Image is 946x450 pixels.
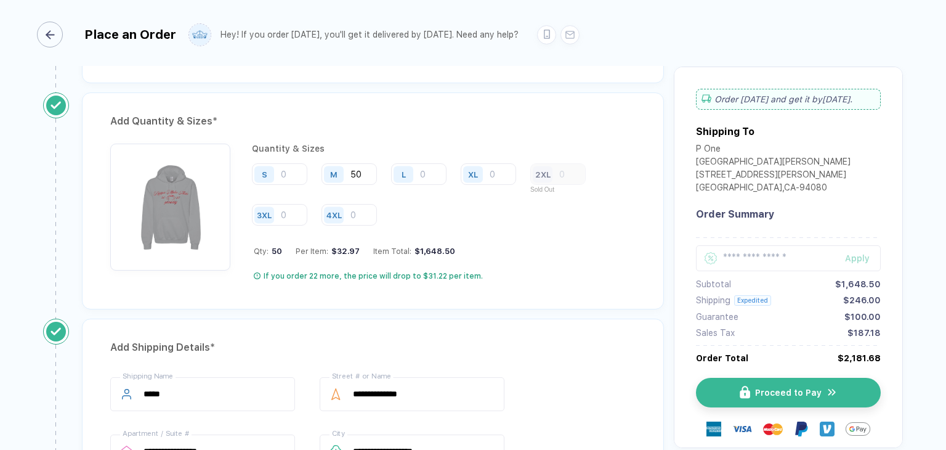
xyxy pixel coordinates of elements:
[468,170,478,179] div: XL
[696,126,754,137] div: Shipping To
[220,30,519,40] div: Hey! If you order [DATE], you'll get it delivered by [DATE]. Need any help?
[257,210,272,219] div: 3XL
[838,353,881,363] div: $2,181.68
[827,387,838,398] img: icon
[110,112,636,131] div: Add Quantity & Sizes
[847,328,881,338] div: $187.18
[530,186,595,193] p: Sold Out
[740,386,750,399] img: icon
[696,279,731,289] div: Subtotal
[252,144,636,153] div: Quantity & Sizes
[696,182,851,195] div: [GEOGRAPHIC_DATA] , CA - 94080
[696,157,851,170] div: [GEOGRAPHIC_DATA][PERSON_NAME]
[116,150,224,258] img: 19f40a0e-d407-4053-9c55-5ac417838e45_nt_front_1757690037408.jpg
[326,210,342,219] div: 4XL
[696,295,730,305] div: Shipping
[696,208,881,220] div: Order Summary
[696,312,738,322] div: Guarantee
[763,419,783,439] img: master-card
[254,247,282,256] div: Qty:
[264,271,483,281] div: If you order 22 more, the price will drop to $31.22 per item.
[845,253,881,263] div: Apply
[696,144,851,157] div: P One
[696,170,851,182] div: [STREET_ADDRESS][PERSON_NAME]
[696,89,881,110] div: Order [DATE] and get it by [DATE] .
[189,24,211,46] img: user profile
[844,312,881,322] div: $100.00
[269,247,282,256] span: 50
[535,170,551,179] div: 2XL
[846,417,870,441] img: Google Pay
[84,27,176,42] div: Place an Order
[110,338,636,358] div: Add Shipping Details
[696,328,735,338] div: Sales Tax
[696,378,881,407] button: iconProceed to Payicon
[706,422,721,436] img: express
[820,422,835,436] img: Venmo
[696,353,748,363] div: Order Total
[411,247,455,256] div: $1,648.50
[328,247,360,256] div: $32.97
[402,170,406,179] div: L
[843,295,881,305] div: $246.00
[732,419,752,439] img: visa
[835,279,881,289] div: $1,648.50
[373,247,455,256] div: Item Total:
[330,170,338,179] div: M
[794,422,809,436] img: Paypal
[734,295,771,306] div: Expedited
[755,388,822,398] span: Proceed to Pay
[296,247,360,256] div: Per Item:
[830,245,881,271] button: Apply
[262,170,267,179] div: S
